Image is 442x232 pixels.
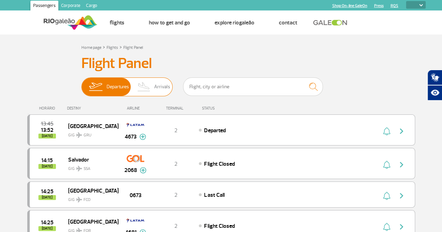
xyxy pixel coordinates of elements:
span: [DATE] [38,164,56,169]
img: seta-direita-painel-voo.svg [397,160,406,169]
img: sino-painel-voo.svg [383,127,390,135]
img: destiny_airplane.svg [76,197,82,202]
span: Departed [204,127,225,134]
button: Abrir tradutor de língua de sinais. [427,70,442,85]
span: GIG [68,162,113,172]
span: [GEOGRAPHIC_DATA] [68,186,113,195]
a: Contact [279,19,297,26]
span: FCO [84,197,90,203]
div: STATUS [198,106,255,111]
span: 2 [174,192,177,199]
img: seta-direita-painel-voo.svg [397,223,406,231]
a: Flights [107,45,118,50]
img: sino-painel-voo.svg [383,160,390,169]
span: 2 [174,223,177,230]
span: Departures [107,78,129,96]
span: 2 [174,160,177,167]
span: GIG [68,193,113,203]
input: Flight, city or airline [183,77,323,96]
a: How to get and go [149,19,190,26]
span: 2025-08-27 13:45:00 [41,121,53,126]
div: AIRLINE [118,106,153,111]
span: [DATE] [38,195,56,200]
span: GRU [84,132,92,139]
span: Flight Closed [204,223,234,230]
a: Corporate [58,1,83,12]
img: seta-direita-painel-voo.svg [397,192,406,200]
div: Plugin de acessibilidade da Hand Talk. [427,70,442,100]
img: destiny_airplane.svg [76,132,82,138]
img: mais-info-painel-voo.svg [140,167,146,173]
h3: Flight Panel [81,55,361,72]
img: slider-desembarque [134,78,154,96]
a: Flights [110,19,124,26]
span: 4673 [125,133,137,141]
span: Arrivals [154,78,170,96]
a: Explore RIOgaleão [215,19,254,26]
img: mais-info-painel-voo.svg [139,134,146,140]
a: > [119,43,122,51]
div: DESTINY [67,106,118,111]
span: Flight Closed [204,160,234,167]
img: destiny_airplane.svg [76,166,82,171]
span: 2 [174,127,177,134]
a: Shop On-line GaleOn [332,3,367,8]
a: Passengers [30,1,58,12]
span: [GEOGRAPHIC_DATA] [68,217,113,226]
span: 2068 [124,166,137,174]
span: 0673 [130,191,142,200]
a: > [103,43,105,51]
div: TERMINAL [153,106,198,111]
span: 2025-08-27 14:15:00 [41,158,53,163]
span: 2025-08-27 14:25:00 [41,220,53,225]
span: [GEOGRAPHIC_DATA] [68,121,113,130]
span: 2025-08-27 13:52:37 [41,128,53,133]
img: seta-direita-painel-voo.svg [397,127,406,135]
div: HORÁRIO [29,106,67,111]
img: slider-embarque [85,78,107,96]
a: Press [374,3,383,8]
span: [DATE] [38,134,56,139]
img: sino-painel-voo.svg [383,192,390,200]
a: Cargo [83,1,100,12]
img: sino-painel-voo.svg [383,223,390,231]
button: Abrir recursos assistivos. [427,85,442,100]
a: Flight Panel [123,45,143,50]
span: Salvador [68,155,113,164]
span: 2025-08-27 14:25:00 [41,189,53,194]
a: RQS [390,3,398,8]
span: Last Call [204,192,224,199]
a: Home page [81,45,101,50]
span: [DATE] [38,226,56,231]
span: GIG [68,128,113,139]
span: SSA [84,166,90,172]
